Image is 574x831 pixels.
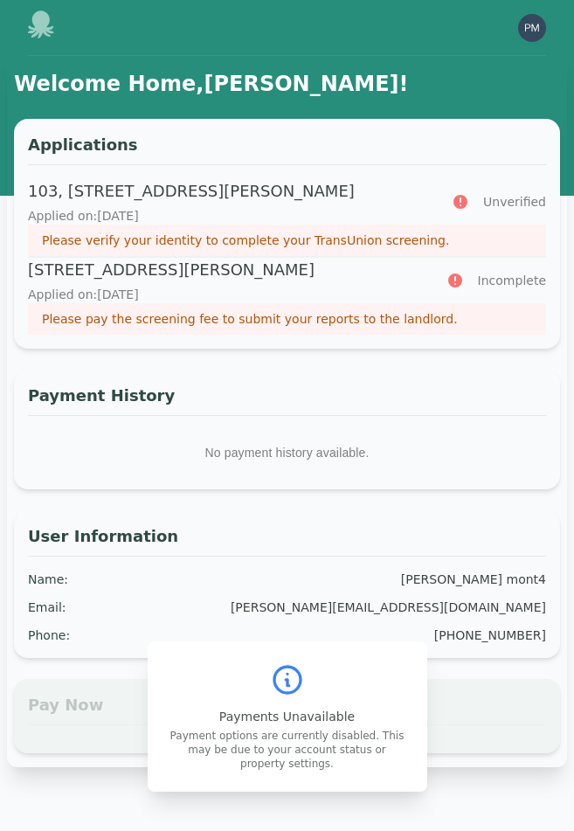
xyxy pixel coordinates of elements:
p: Applied on: [DATE] [28,207,431,225]
span: Incomplete [478,272,546,289]
p: No payment history available. [28,430,546,475]
p: [STREET_ADDRESS][PERSON_NAME] [28,258,425,282]
div: Phone : [28,627,70,644]
h3: User Information [28,524,546,557]
p: 103, [STREET_ADDRESS][PERSON_NAME] [28,179,431,204]
p: Applied on: [DATE] [28,286,425,303]
span: Unverified [483,193,546,211]
p: Please pay the screening fee to submit your reports to the landlord. [42,310,532,328]
p: Payment options are currently disabled. This may be due to your account status or property settings. [169,729,406,771]
h1: Welcome Home, [PERSON_NAME] ! [14,70,560,98]
div: [PERSON_NAME] mont4 [401,571,546,588]
p: Please verify your identity to complete your TransUnion screening. [42,232,532,249]
h3: Payment History [28,384,546,416]
h3: Applications [28,133,546,165]
p: Payments Unavailable [169,708,406,725]
div: Email : [28,599,66,616]
div: [PHONE_NUMBER] [434,627,546,644]
div: [PERSON_NAME][EMAIL_ADDRESS][DOMAIN_NAME] [231,599,546,616]
div: Name : [28,571,68,588]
